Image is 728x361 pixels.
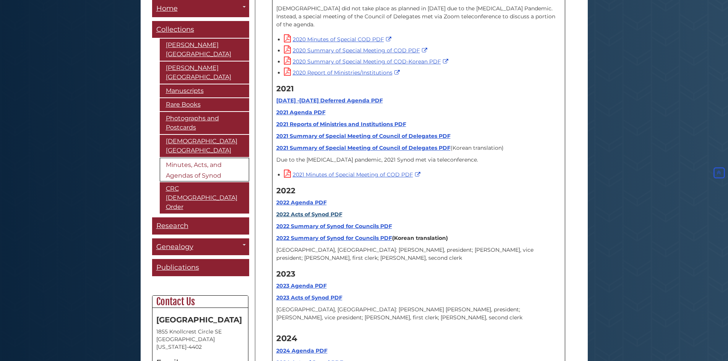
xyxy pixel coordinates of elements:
p: Due to the [MEDICAL_DATA] pandemic, 2021 Synod met via teleconference. [276,156,561,164]
strong: 2024 [276,333,297,343]
strong: 2023 [276,269,295,278]
strong: 2022 [276,186,295,195]
a: 2020 Report of Ministries/Institutions [284,69,402,76]
a: 2023 Acts of Synod PDF [276,294,342,301]
p: [GEOGRAPHIC_DATA], [GEOGRAPHIC_DATA]: [PERSON_NAME], president; [PERSON_NAME], vice president; [P... [276,246,561,262]
span: Home [156,4,178,13]
a: Rare Books [160,98,249,111]
a: 2021 Reports of Ministries and Institutions PDF [276,121,406,128]
a: [DEMOGRAPHIC_DATA][GEOGRAPHIC_DATA] [160,135,249,157]
a: 2021 Summary of Special Meeting of Council of Delegates PDF [276,144,451,151]
a: 2024 Agenda PDF [276,347,328,354]
a: 2020 Minutes of Special COD PDF [284,36,393,43]
a: Research [152,217,249,235]
strong: [GEOGRAPHIC_DATA] [156,315,242,324]
a: 2021 Agenda PDF [276,109,326,116]
a: 2022 Acts of Synod PDF [276,211,342,218]
a: 2021 Minutes of Special Meeting of COD PDF [284,171,422,178]
a: 2022 Summary of Synod for Councils PDF [276,235,392,241]
a: 2022 Agenda PDF [276,199,327,206]
a: Publications [152,259,249,276]
a: 2020 Summary of Special Meeting of COD PDF [284,47,429,54]
address: 1855 Knollcrest Circle SE [GEOGRAPHIC_DATA][US_STATE]-4402 [156,328,244,351]
a: Manuscripts [160,84,249,97]
span: Genealogy [156,243,193,251]
a: Genealogy [152,238,249,256]
a: 2020 Summary of Special Meeting of COD-Korean PDF [284,58,450,65]
a: Back to Top [712,170,726,176]
span: Research [156,222,188,230]
a: [DATE] -[DATE] Deferred Agenda PDF [276,97,383,104]
p: [GEOGRAPHIC_DATA], [GEOGRAPHIC_DATA]: [PERSON_NAME] [PERSON_NAME], president; [PERSON_NAME], vice... [276,306,561,322]
h2: Contact Us [152,296,248,308]
a: [PERSON_NAME][GEOGRAPHIC_DATA] [160,62,249,84]
a: 2022 Summary of Synod for Councils PDF [276,223,392,230]
a: CRC [DEMOGRAPHIC_DATA] Order [160,182,249,214]
strong: (Korean translation) [276,235,448,241]
a: Collections [152,21,249,38]
a: Photographs and Postcards [160,112,249,134]
span: Collections [156,25,194,34]
p: [DEMOGRAPHIC_DATA] did not take place as planned in [DATE] due to the [MEDICAL_DATA] Pandemic. In... [276,5,561,29]
a: 2023 Agenda PDF [276,282,327,289]
span: Publications [156,263,199,272]
a: 2021 Summary of Special Meeting of Council of Delegates PDF [276,133,451,139]
a: [PERSON_NAME][GEOGRAPHIC_DATA] [160,39,249,61]
p: (Korean translation) [276,144,561,152]
strong: 2021 [276,84,294,93]
a: Minutes, Acts, and Agendas of Synod [160,158,249,181]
